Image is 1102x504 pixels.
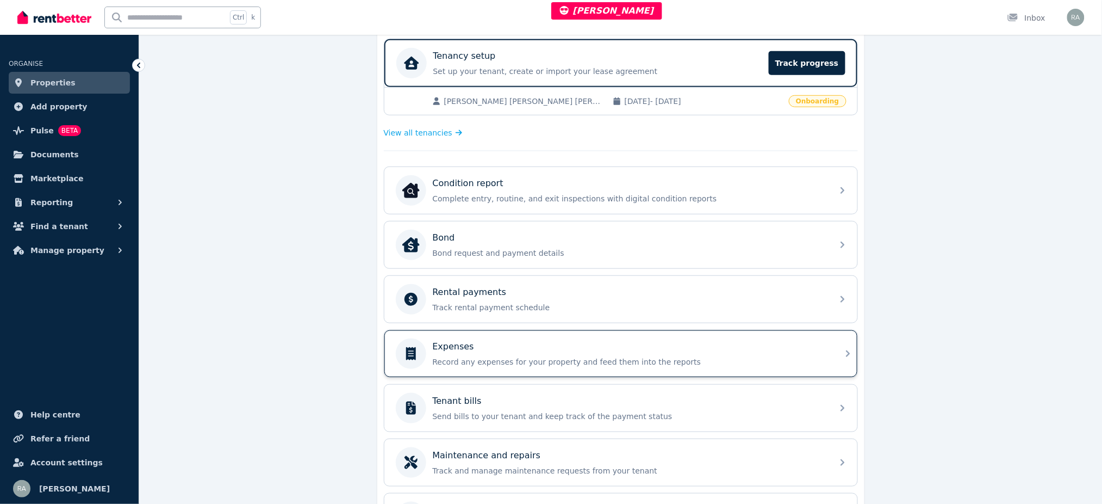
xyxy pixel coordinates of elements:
[9,168,130,189] a: Marketplace
[9,428,130,450] a: Refer a friend
[433,193,826,204] p: Complete entry, routine, and exit inspections with digital condition reports
[30,172,83,185] span: Marketplace
[30,124,54,137] span: Pulse
[433,449,541,462] p: Maintenance and repairs
[30,196,73,209] span: Reporting
[384,330,857,377] a: ExpensesRecord any expenses for your property and feed them into the reports
[433,50,496,63] p: Tenancy setup
[625,96,782,107] span: [DATE] - [DATE]
[433,286,507,299] p: Rental payments
[9,96,130,118] a: Add property
[17,9,91,26] img: RentBetter
[30,220,88,233] span: Find a tenant
[444,96,602,107] span: [PERSON_NAME] [PERSON_NAME] [PERSON_NAME]
[789,95,846,107] span: Onboarding
[30,148,79,161] span: Documents
[433,411,826,422] p: Send bills to your tenant and keep track of the payment status
[30,432,90,445] span: Refer a friend
[39,482,110,495] span: [PERSON_NAME]
[58,125,81,136] span: BETA
[9,452,130,474] a: Account settings
[384,127,463,138] a: View all tenancies
[560,5,654,16] span: [PERSON_NAME]
[384,385,857,432] a: Tenant billsSend bills to your tenant and keep track of the payment status
[433,248,826,259] p: Bond request and payment details
[384,439,857,486] a: Maintenance and repairsTrack and manage maintenance requests from your tenant
[30,100,88,113] span: Add property
[384,276,857,323] a: Rental paymentsTrack rental payment schedule
[9,144,130,165] a: Documents
[1007,13,1045,23] div: Inbox
[9,239,130,261] button: Manage property
[433,66,763,77] p: Set up your tenant, create or import your lease agreement
[433,302,826,313] p: Track rental payment schedule
[9,120,130,142] a: PulseBETA
[30,456,103,469] span: Account settings
[13,480,30,497] img: Rochelle Alvarez
[769,51,845,75] span: Track progress
[384,39,857,87] a: Tenancy setupSet up your tenant, create or import your lease agreementTrack progress
[433,357,826,367] p: Record any expenses for your property and feed them into the reports
[251,13,255,22] span: k
[384,222,857,268] a: BondBondBond request and payment details
[30,244,104,257] span: Manage property
[433,340,474,353] p: Expenses
[433,231,455,244] p: Bond
[9,216,130,237] button: Find a tenant
[30,408,80,421] span: Help centre
[402,236,420,254] img: Bond
[9,192,130,213] button: Reporting
[9,60,43,67] span: ORGANISE
[433,465,826,476] p: Track and manage maintenance requests from your tenant
[433,395,482,408] p: Tenant bills
[9,404,130,426] a: Help centre
[402,182,420,199] img: Condition report
[1067,9,1085,26] img: Rochelle Alvarez
[30,76,76,89] span: Properties
[433,177,503,190] p: Condition report
[230,10,247,24] span: Ctrl
[384,167,857,214] a: Condition reportCondition reportComplete entry, routine, and exit inspections with digital condit...
[384,127,452,138] span: View all tenancies
[9,72,130,94] a: Properties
